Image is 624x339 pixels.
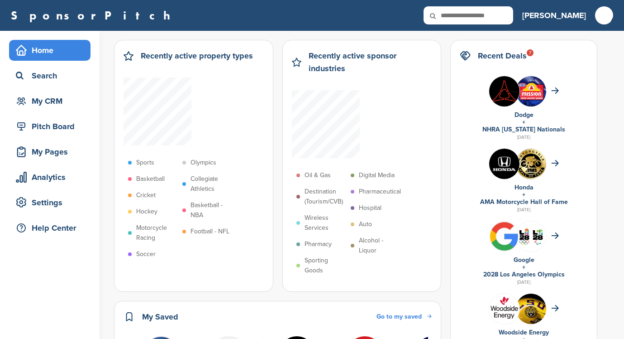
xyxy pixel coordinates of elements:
h2: My Saved [142,310,178,323]
img: Bwupxdxo 400x400 [489,221,519,252]
a: NHRA [US_STATE] Nationals [482,126,565,133]
h2: Recent Deals [478,49,527,62]
p: Wireless Services [305,213,346,233]
h2: Recently active property types [141,49,253,62]
img: Ocijbudy 400x400 [489,294,519,324]
a: Help Center [9,218,91,238]
span: Go to my saved [376,313,422,320]
p: Collegiate Athletics [191,174,232,194]
p: Motorcycle Racing [136,223,178,243]
img: Kln5su0v 400x400 [489,149,519,179]
a: Pitch Board [9,116,91,137]
a: + [522,118,525,126]
p: Olympics [191,158,216,168]
a: Settings [9,192,91,213]
p: Auto [359,219,372,229]
a: + [522,191,525,199]
p: Alcohol - Liquor [359,236,400,256]
h2: Recently active sponsor industries [309,49,432,75]
a: [PERSON_NAME] [522,5,586,25]
a: Honda [514,184,533,191]
p: Sports [136,158,154,168]
div: Search [14,68,91,84]
img: Csrq75nh 400x400 [516,221,546,252]
p: Destination (Tourism/CVB) [305,187,346,207]
div: Analytics [14,169,91,185]
div: Home [14,42,91,58]
a: Dodge [514,111,533,119]
img: Sorjwztk 400x400 [489,76,519,107]
p: Cricket [136,190,156,200]
p: Oil & Gas [305,170,331,180]
a: Analytics [9,167,91,188]
a: My Pages [9,141,91,162]
a: Woodside Energy [499,329,549,336]
a: AMA Motorcycle Hall of Fame [480,198,568,206]
p: Pharmaceutical [359,187,401,197]
p: Football - NFL [191,227,229,237]
p: Digital Media [359,170,395,180]
div: Help Center [14,220,91,236]
p: Basketball [136,174,165,184]
a: + [522,263,525,271]
a: My CRM [9,91,91,111]
div: My CRM [14,93,91,109]
a: SponsorPitch [11,10,176,21]
div: 7 [527,49,533,56]
img: M9wsx ug 400x400 [516,76,546,107]
p: Sporting Goods [305,256,346,276]
img: Amahof logo 205px [516,149,546,179]
div: [DATE] [460,133,588,141]
p: Basketball - NBA [191,200,232,220]
img: 1a 93ble 400x400 [516,294,546,324]
a: 2028 Los Angeles Olympics [483,271,565,278]
p: Hospital [359,203,381,213]
a: Go to my saved [376,312,432,322]
a: Google [514,256,534,264]
div: [DATE] [460,206,588,214]
h3: [PERSON_NAME] [522,9,586,22]
div: My Pages [14,144,91,160]
div: Pitch Board [14,118,91,135]
a: Home [9,40,91,61]
div: [DATE] [460,278,588,286]
p: Hockey [136,207,157,217]
p: Pharmacy [305,239,332,249]
a: Search [9,65,91,86]
div: Settings [14,194,91,211]
p: Soccer [136,249,156,259]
